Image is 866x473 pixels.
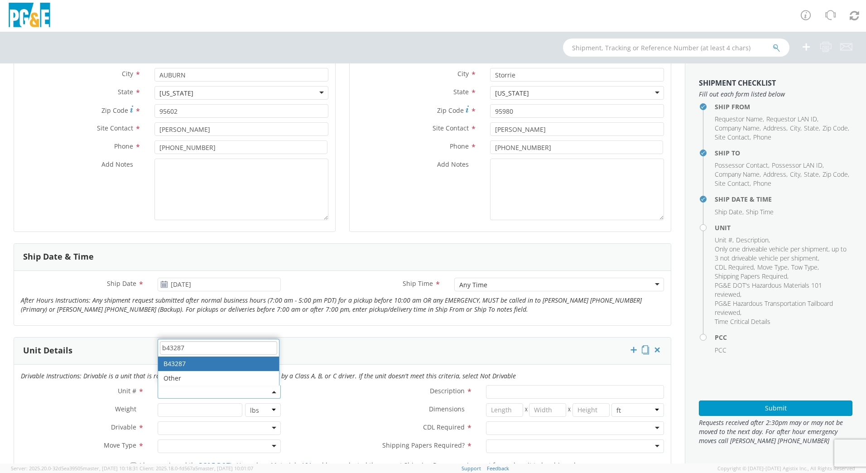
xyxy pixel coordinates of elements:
[486,403,523,417] input: Length
[790,170,802,179] li: ,
[715,115,764,124] li: ,
[699,418,852,445] span: Requests received after 2:30pm may or may not be moved to the next day. For after hour emergency ...
[495,89,529,98] div: [US_STATE]
[715,299,850,317] li: ,
[715,208,744,217] li: ,
[450,142,469,150] span: Phone
[757,263,788,271] span: Move Type
[101,160,133,169] span: Add Notes
[715,170,760,179] span: Company Name
[459,280,487,290] div: Any Time
[573,403,610,417] input: Height
[457,69,469,78] span: City
[715,133,750,141] span: Site Contact
[715,124,761,133] li: ,
[715,124,760,132] span: Company Name
[158,357,279,371] li: B43287
[118,87,133,96] span: State
[563,39,789,57] input: Shipment, Tracking or Reference Number (at least 4 chars)
[430,386,465,395] span: Description
[804,170,819,179] span: State
[791,263,818,271] span: Tow Type
[804,124,820,133] li: ,
[715,115,763,123] span: Requestor Name
[715,161,770,170] li: ,
[199,461,312,469] a: PG&E DOT's Hazardous Materials 101
[7,3,52,29] img: pge-logo-06675f144f4cfa6a6814.png
[772,161,823,169] span: Possessor LAN ID
[753,179,771,188] span: Phone
[122,69,133,78] span: City
[715,245,850,263] li: ,
[715,281,850,299] li: ,
[115,405,136,413] span: Weight
[766,115,817,123] span: Requestor LAN ID
[23,346,72,355] h3: Unit Details
[382,441,465,449] span: Shipping Papers Required?
[83,465,138,472] span: master, [DATE] 10:18:31
[423,423,465,431] span: CDL Required
[715,150,852,156] h4: Ship To
[715,346,726,354] span: PCC
[790,124,802,133] li: ,
[753,133,771,141] span: Phone
[699,90,852,99] span: Fill out each form listed below
[140,461,577,469] span: I have reviewed the and have selected the correct Shipping Paper requirement for each unit to be ...
[804,170,820,179] li: ,
[736,236,769,244] span: Description
[114,142,133,150] span: Phone
[772,161,824,170] li: ,
[23,252,94,261] h3: Ship Date & Time
[715,208,742,216] span: Ship Date
[715,245,847,262] span: Only one driveable vehicle per shipment, up to 3 not driveable vehicle per shipment
[715,179,750,188] span: Site Contact
[823,170,848,179] span: Zip Code
[715,299,833,317] span: PG&E Hazardous Transportation Tailboard reviewed
[523,403,529,417] span: X
[823,124,849,133] li: ,
[715,170,761,179] li: ,
[433,124,469,132] span: Site Contact
[198,465,253,472] span: master, [DATE] 10:01:07
[715,263,754,271] span: CDL Required
[715,224,852,231] h4: Unit
[715,196,852,203] h4: Ship Date & Time
[823,124,848,132] span: Zip Code
[699,78,776,88] strong: Shipment Checklist
[97,124,133,132] span: Site Contact
[804,124,819,132] span: State
[104,441,136,449] span: Move Type
[437,106,464,115] span: Zip Code
[790,170,800,179] span: City
[746,208,774,216] span: Ship Time
[437,160,469,169] span: Add Notes
[462,465,481,472] a: Support
[715,281,822,299] span: PG&E DOT's Hazardous Materials 101 reviewed
[453,87,469,96] span: State
[715,317,770,326] span: Time Critical Details
[715,133,751,142] li: ,
[118,386,136,395] span: Unit #
[159,89,193,98] div: [US_STATE]
[715,179,751,188] li: ,
[107,279,136,288] span: Ship Date
[21,372,516,380] i: Drivable Instructions: Drivable is a unit that is roadworthy and can be driven over the road by a...
[403,279,433,288] span: Ship Time
[791,263,819,272] li: ,
[715,103,852,110] h4: Ship From
[130,463,136,468] input: I have reviewed thePG&E DOT's Hazardous Materials 101and have selected the correct Shipping Paper...
[101,106,128,115] span: Zip Code
[715,236,732,244] span: Unit #
[158,371,279,386] li: Other
[715,236,734,245] li: ,
[763,170,788,179] li: ,
[757,263,789,272] li: ,
[766,115,818,124] li: ,
[715,334,852,341] h4: PCC
[529,403,566,417] input: Width
[763,170,786,179] span: Address
[763,124,788,133] li: ,
[763,124,786,132] span: Address
[699,401,852,416] button: Submit
[823,170,849,179] li: ,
